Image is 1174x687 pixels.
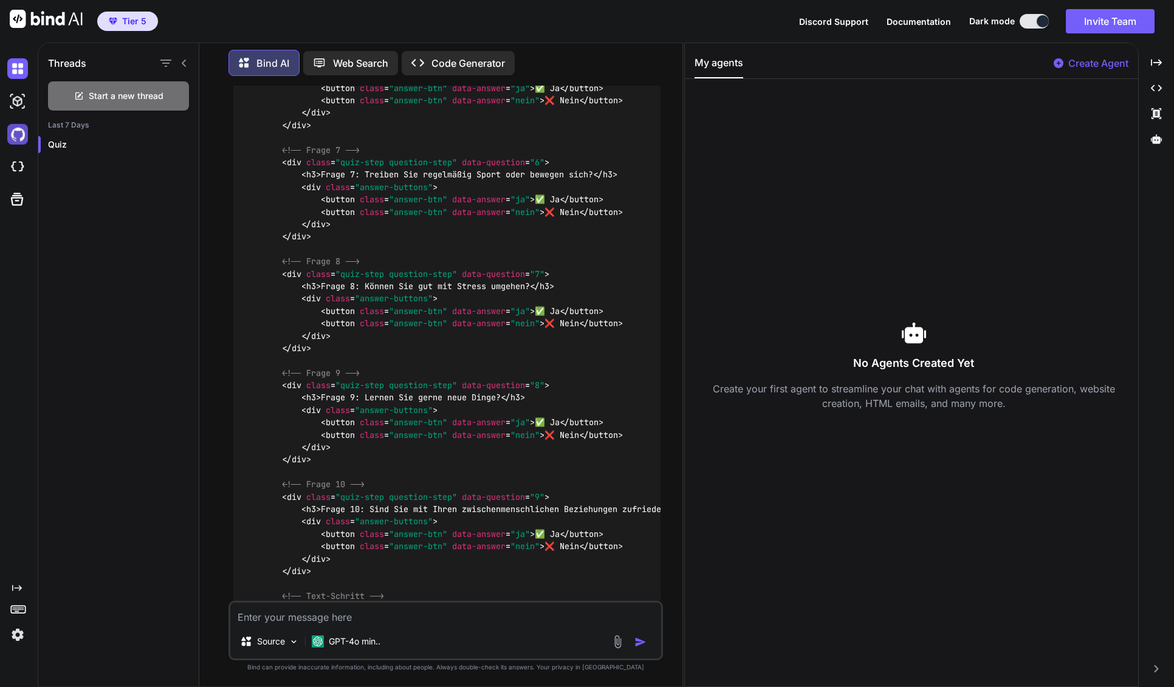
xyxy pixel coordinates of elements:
[389,306,447,316] span: "answer-btn"
[530,268,544,279] span: "7"
[569,83,599,94] span: button
[510,318,540,329] span: "nein"
[452,541,506,552] span: data-answer
[306,491,331,502] span: class
[122,15,146,27] span: Tier 5
[306,392,316,403] span: h3
[282,479,365,490] span: <!-- Frage 10 -->
[510,541,540,552] span: "nein"
[360,83,384,94] span: class
[969,15,1015,27] span: Dark mode
[287,157,301,168] span: div
[282,590,384,601] span: <!-- Text-Schritt -->
[360,207,384,217] span: class
[887,15,951,28] button: Documentation
[355,516,433,527] span: "answer-buttons"
[326,429,355,440] span: button
[452,528,506,539] span: data-answer
[389,207,447,217] span: "answer-btn"
[510,417,530,428] span: "ja"
[292,454,306,465] span: div
[109,18,117,25] img: premium
[282,566,311,576] span: </ >
[462,491,525,502] span: data-question
[321,194,535,205] span: < = = >
[89,90,163,102] span: Start a new thread
[589,429,618,440] span: button
[287,268,301,279] span: div
[1066,9,1155,33] button: Invite Team
[301,504,321,514] span: < >
[560,306,603,316] span: </ >
[306,380,331,391] span: class
[326,182,350,193] span: class
[326,83,355,94] span: button
[301,182,438,193] span: < = >
[695,381,1133,411] p: Create your first agent to streamline your chat with agents for code generation, website creation...
[321,429,544,440] span: < = = >
[306,281,316,292] span: h3
[292,566,306,576] span: div
[326,207,355,217] span: button
[301,281,321,292] span: < >
[389,95,447,106] span: "answer-btn"
[326,417,355,428] span: button
[360,95,384,106] span: class
[287,491,301,502] span: div
[326,293,350,304] span: class
[321,318,544,329] span: < = = >
[389,194,447,205] span: "answer-btn"
[282,343,311,354] span: </ >
[431,56,505,70] p: Code Generator
[282,157,549,168] span: < = = >
[333,56,388,70] p: Web Search
[301,108,331,118] span: </ >
[292,120,306,131] span: div
[452,417,506,428] span: data-answer
[326,194,355,205] span: button
[452,95,506,106] span: data-answer
[360,318,384,329] span: class
[326,405,350,415] span: class
[335,380,457,391] span: "quiz-step question-step"
[282,231,311,242] span: </ >
[560,194,603,205] span: </ >
[360,306,384,316] span: class
[257,635,285,648] p: Source
[228,663,662,672] p: Bind can provide inaccurate information, including about people. Always double-check its answers....
[355,293,433,304] span: "answer-buttons"
[10,10,83,28] img: Bind AI
[452,306,506,316] span: data-answer
[560,417,603,428] span: </ >
[579,95,623,106] span: </ >
[462,268,525,279] span: data-question
[301,169,321,180] span: < >
[306,182,321,193] span: div
[579,318,623,329] span: </ >
[326,541,355,552] span: button
[321,541,544,552] span: < = = >
[301,219,331,230] span: </ >
[501,392,525,403] span: </ >
[589,207,618,217] span: button
[569,194,599,205] span: button
[282,268,549,279] span: < = = >
[7,624,28,645] img: settings
[321,95,544,106] span: < = = >
[799,15,868,28] button: Discord Support
[593,169,617,180] span: </ >
[530,281,554,292] span: </ >
[510,95,540,106] span: "nein"
[589,95,618,106] span: button
[301,330,331,341] span: </ >
[321,207,544,217] span: < = = >
[452,429,506,440] span: data-answer
[321,306,535,316] span: < = = >
[301,516,438,527] span: < = >
[569,528,599,539] span: button
[301,442,331,453] span: </ >
[326,528,355,539] span: button
[360,528,384,539] span: class
[312,635,324,648] img: GPT-4o mini
[48,56,86,70] h1: Threads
